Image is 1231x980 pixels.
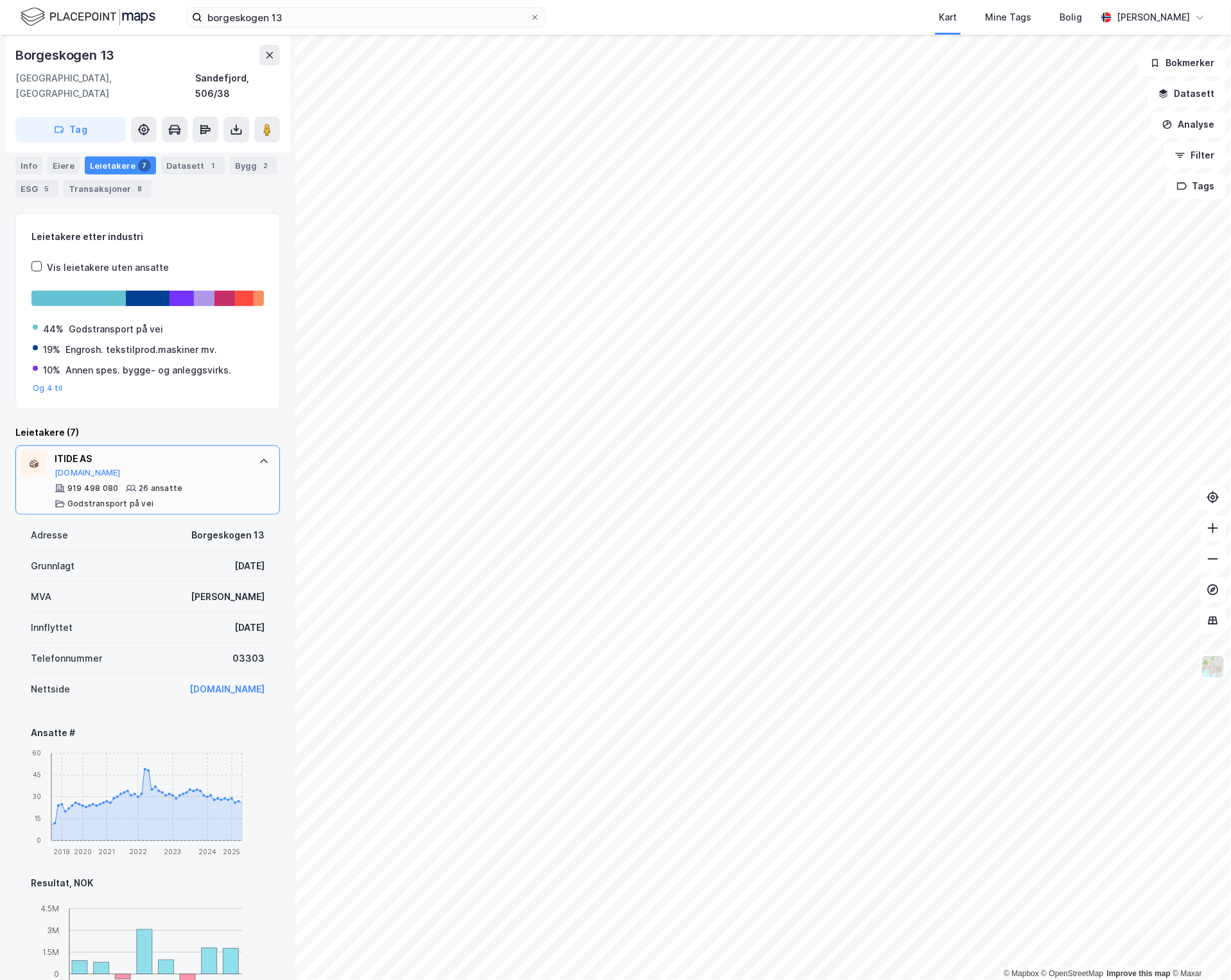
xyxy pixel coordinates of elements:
[15,45,117,65] div: Borgeskogen 13
[1148,81,1226,107] button: Datasett
[33,383,63,393] button: Og 4 til
[40,182,53,195] div: 5
[31,589,51,605] div: MVA
[1107,969,1171,978] a: Improve this map
[985,10,1031,25] div: Mine Tags
[31,651,102,666] div: Telefonnummer
[1004,969,1039,978] a: Mapbox
[1201,655,1225,679] img: Z
[43,322,64,337] div: 44%
[55,451,246,467] div: ITIDE AS
[33,771,41,778] tspan: 45
[37,836,41,844] tspan: 0
[138,159,151,172] div: 7
[139,483,182,494] div: 26 ansatte
[48,157,80,175] div: Eiere
[47,260,169,275] div: Vis leietakere uten ansatte
[74,848,92,855] tspan: 2020
[202,8,530,27] input: Søk på adresse, matrikkel, gårdeiere, leietakere eller personer
[164,848,182,855] tspan: 2023
[54,969,59,979] tspan: 0
[69,322,163,337] div: Godstransport på vei
[1164,142,1226,168] button: Filter
[15,425,280,440] div: Leietakere (7)
[31,875,265,891] div: Resultat, NOK
[31,558,74,574] div: Grunnlagt
[234,620,265,635] div: [DATE]
[198,848,216,855] tspan: 2024
[15,180,58,198] div: ESG
[1042,969,1104,978] a: OpenStreetMap
[40,904,59,913] tspan: 4.5M
[1167,918,1231,980] iframe: Chat Widget
[1167,918,1231,980] div: Kontrollprogram for chat
[232,651,265,666] div: 03303
[259,159,272,172] div: 2
[67,483,118,494] div: 919 498 080
[67,499,153,509] div: Godstransport på vei
[129,848,147,855] tspan: 2022
[230,157,277,175] div: Bygg
[134,182,146,195] div: 8
[15,157,42,175] div: Info
[31,528,68,543] div: Adresse
[195,71,280,101] div: Sandefjord, 506/38
[31,682,70,697] div: Nettside
[31,620,73,635] div: Innflyttet
[161,157,225,175] div: Datasett
[1151,112,1226,137] button: Analyse
[191,528,265,543] div: Borgeskogen 13
[21,6,155,28] img: logo.f888ab2527a4732fd821a326f86c7f29.svg
[53,848,70,855] tspan: 2019
[64,180,152,198] div: Transaksjoner
[42,947,59,957] tspan: 1.5M
[1117,10,1190,25] div: [PERSON_NAME]
[191,589,265,605] div: [PERSON_NAME]
[15,117,126,142] button: Tag
[34,814,41,822] tspan: 15
[223,848,240,855] tspan: 2025
[85,157,156,175] div: Leietakere
[234,558,265,574] div: [DATE]
[55,468,121,478] button: [DOMAIN_NAME]
[65,363,231,378] div: Annen spes. bygge- og anleggsvirks.
[33,793,41,800] tspan: 30
[43,342,60,357] div: 19%
[43,363,60,378] div: 10%
[31,229,264,245] div: Leietakere etter industri
[32,749,41,757] tspan: 60
[1166,173,1226,199] button: Tags
[15,71,195,101] div: [GEOGRAPHIC_DATA], [GEOGRAPHIC_DATA]
[1060,10,1082,25] div: Bolig
[98,848,115,855] tspan: 2021
[1139,50,1226,76] button: Bokmerker
[189,683,265,694] a: [DOMAIN_NAME]
[47,925,59,935] tspan: 3M
[207,159,220,172] div: 1
[939,10,957,25] div: Kart
[65,342,217,357] div: Engrosh. tekstilprod.maskiner mv.
[31,725,265,741] div: Ansatte #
